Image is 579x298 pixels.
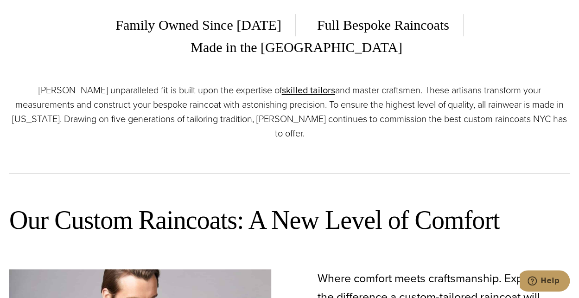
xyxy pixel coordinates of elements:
[177,36,402,59] span: Made in the [GEOGRAPHIC_DATA]
[9,204,570,237] h2: Our Custom Raincoats: A New Level of Comfort
[303,14,464,36] span: Full Bespoke Raincoats
[520,270,570,293] iframe: Opens a widget where you can chat to one of our agents
[115,14,295,36] span: Family Owned Since [DATE]
[9,83,570,141] p: [PERSON_NAME] unparalleled fit is built upon the expertise of and master craftsmen. These artisan...
[282,83,335,97] a: skilled tailors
